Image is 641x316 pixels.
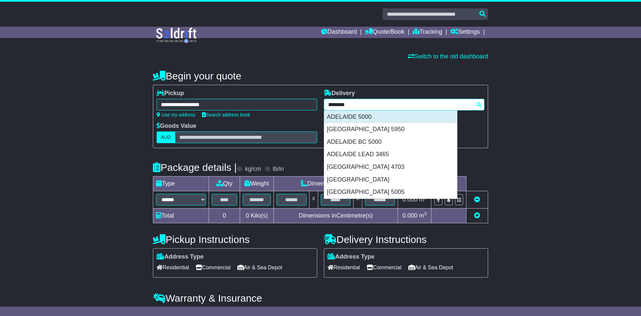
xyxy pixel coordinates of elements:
[240,177,274,191] td: Weight
[202,112,250,117] a: Search address book
[328,262,360,273] span: Residential
[474,196,480,203] a: Remove this item
[367,262,401,273] span: Commercial
[153,162,237,173] h4: Package details |
[157,131,175,143] label: AUD
[324,136,457,148] div: ADELAIDE BC 5000
[196,262,230,273] span: Commercial
[402,212,417,219] span: 0.000
[424,211,427,216] sup: 3
[324,148,457,161] div: ADELAIDE LEAD 3465
[153,70,488,81] h4: Begin your quote
[246,212,249,219] span: 0
[474,212,480,219] a: Add new item
[157,122,196,130] label: Goods Value
[153,177,209,191] td: Type
[209,177,240,191] td: Qty
[324,123,457,136] div: [GEOGRAPHIC_DATA] 5950
[324,234,488,245] h4: Delivery Instructions
[324,99,484,110] typeahead: Please provide city
[273,166,284,173] label: lb/in
[157,262,189,273] span: Residential
[324,174,457,186] div: [GEOGRAPHIC_DATA]
[157,112,195,117] a: Use my address
[237,262,282,273] span: Air & Sea Depot
[321,27,357,38] a: Dashboard
[419,212,427,219] span: m
[273,209,398,223] td: Dimensions in Centimetre(s)
[157,253,204,261] label: Address Type
[245,166,261,173] label: kg/cm
[309,191,318,209] td: x
[328,253,375,261] label: Address Type
[157,90,184,97] label: Pickup
[354,191,362,209] td: x
[209,209,240,223] td: 0
[450,27,480,38] a: Settings
[324,90,355,97] label: Delivery
[324,111,457,123] div: ADELAIDE 5000
[419,196,427,203] span: m
[408,262,453,273] span: Air & Sea Depot
[324,161,457,174] div: [GEOGRAPHIC_DATA] 4703
[153,293,488,304] h4: Warranty & Insurance
[324,186,457,199] div: [GEOGRAPHIC_DATA] 5005
[273,177,398,191] td: Dimensions (L x W x H)
[240,209,274,223] td: Kilo(s)
[413,27,442,38] a: Tracking
[153,209,209,223] td: Total
[365,27,404,38] a: Quote/Book
[402,196,417,203] span: 0.000
[153,234,317,245] h4: Pickup Instructions
[408,53,488,60] a: Switch to the old dashboard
